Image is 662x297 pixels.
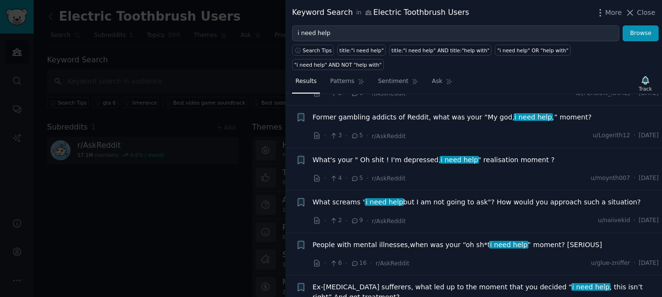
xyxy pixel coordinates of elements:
div: "i need help" OR "help with" [497,47,568,54]
button: Track [636,73,655,94]
span: · [345,216,347,226]
span: What's your " Oh shit ! I'm depressed, " realisation moment ? [313,155,555,165]
span: · [367,131,368,141]
span: · [634,259,636,268]
span: · [370,258,372,268]
div: "i need help" AND NOT "help with" [294,61,382,68]
span: · [324,173,326,183]
a: "i need help" OR "help with" [495,45,570,56]
span: 9 [351,216,363,225]
span: in [356,9,361,17]
span: [DATE] [639,216,659,225]
span: i need help [440,156,479,164]
span: 3 [330,131,342,140]
div: title:"i need help" AND title:"help with" [392,47,490,54]
button: Search Tips [292,45,334,56]
span: · [367,216,368,226]
span: Results [295,77,317,86]
span: r/AskReddit [376,260,409,267]
a: Patterns [327,74,368,94]
span: 6 [330,259,342,268]
input: Try a keyword related to your business [292,25,619,42]
span: Former gambling addicts of Reddit, what was your “My god, ,” moment? [313,112,592,122]
span: u/moynth007 [590,174,630,183]
a: Sentiment [375,74,422,94]
span: i need help [365,198,404,206]
span: More [605,8,622,18]
a: Former gambling addicts of Reddit, what was your “My god,i need help,” moment? [313,112,592,122]
span: · [345,173,347,183]
button: Browse [623,25,659,42]
span: 2 [330,216,342,225]
span: · [324,216,326,226]
span: · [345,258,347,268]
span: · [634,174,636,183]
span: 5 [351,174,363,183]
span: Patterns [330,77,354,86]
a: What screams "i need helpbut I am not going to ask"? How would you approach such a situation? [313,197,641,207]
span: u/Logerith12 [593,131,630,140]
a: title:"i need help" AND title:"help with" [389,45,491,56]
span: · [345,131,347,141]
span: Search Tips [303,47,332,54]
div: title:"i need help" [340,47,384,54]
span: i need help [489,241,528,249]
div: Keyword Search Electric Toothbrush Users [292,7,469,19]
a: Ask [429,74,456,94]
span: Close [637,8,655,18]
span: r/AskReddit [372,218,405,225]
span: 16 [351,259,367,268]
a: People with mental illnesses,when was your “oh sh*ti need help” moment? [SERIOUS] [313,240,602,250]
span: [DATE] [639,174,659,183]
a: title:"i need help" [337,45,386,56]
a: What's your " Oh shit ! I'm depressed,i need help" realisation moment ? [313,155,555,165]
a: Results [292,74,320,94]
span: u/glue-zniffer [591,259,630,268]
button: Close [625,8,655,18]
span: r/AskReddit [372,175,405,182]
span: · [367,173,368,183]
span: 4 [330,174,342,183]
span: Sentiment [378,77,408,86]
span: u/naiivekid [598,216,630,225]
span: 5 [351,131,363,140]
span: Ask [432,77,442,86]
span: · [634,216,636,225]
span: · [324,131,326,141]
span: [DATE] [639,259,659,268]
span: r/AskReddit [372,133,405,140]
span: i need help [571,283,611,291]
span: What screams " but I am not going to ask"? How would you approach such a situation? [313,197,641,207]
span: · [634,131,636,140]
button: More [595,8,622,18]
div: Track [639,85,652,92]
span: i need help [514,113,553,121]
a: "i need help" AND NOT "help with" [292,59,384,70]
span: · [324,258,326,268]
span: [DATE] [639,131,659,140]
span: People with mental illnesses,when was your “oh sh*t ” moment? [SERIOUS] [313,240,602,250]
